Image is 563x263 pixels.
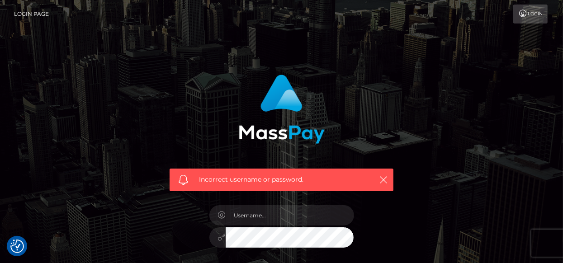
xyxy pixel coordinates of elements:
[199,175,364,184] span: Incorrect username or password.
[10,240,24,253] button: Consent Preferences
[226,205,354,225] input: Username...
[239,75,325,144] img: MassPay Login
[14,5,49,23] a: Login Page
[513,5,548,23] a: Login
[10,240,24,253] img: Revisit consent button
